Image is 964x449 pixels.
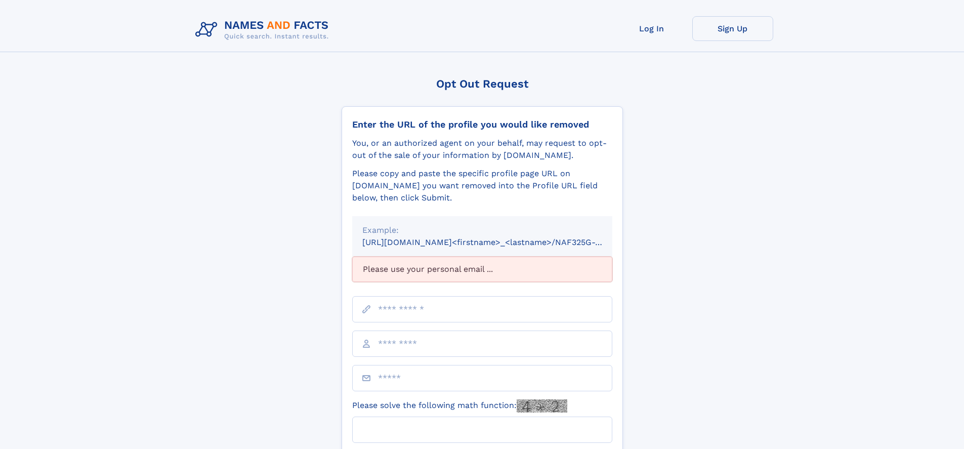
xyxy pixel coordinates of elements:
div: Opt Out Request [342,77,623,90]
div: Enter the URL of the profile you would like removed [352,119,612,130]
a: Log In [611,16,692,41]
div: Please copy and paste the specific profile page URL on [DOMAIN_NAME] you want removed into the Pr... [352,168,612,204]
a: Sign Up [692,16,773,41]
small: [URL][DOMAIN_NAME]<firstname>_<lastname>/NAF325G-xxxxxxxx [362,237,632,247]
div: You, or an authorized agent on your behalf, may request to opt-out of the sale of your informatio... [352,137,612,161]
img: Logo Names and Facts [191,16,337,44]
label: Please solve the following math function: [352,399,567,413]
div: Example: [362,224,602,236]
div: Please use your personal email ... [352,257,612,282]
